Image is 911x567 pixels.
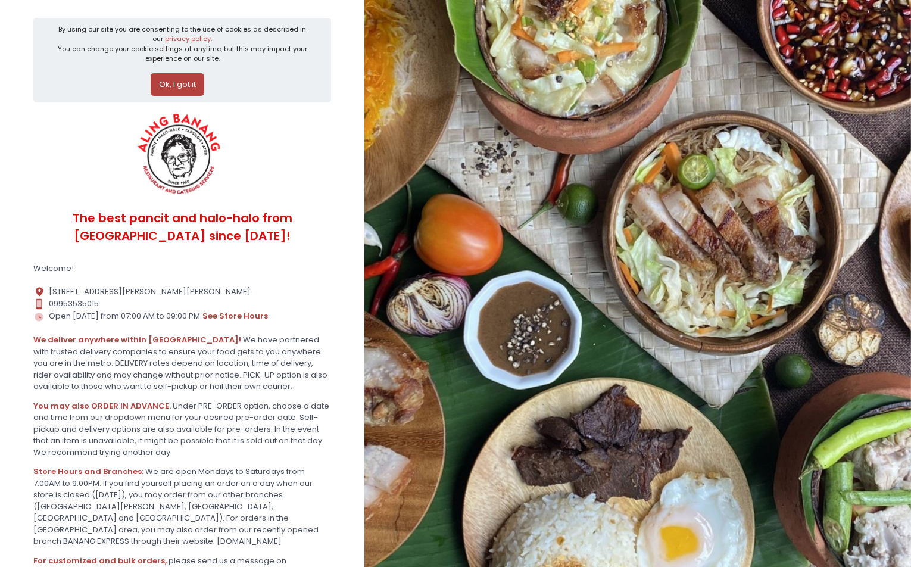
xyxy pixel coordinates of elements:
[33,310,331,323] div: Open [DATE] from 07:00 AM to 09:00 PM
[33,286,331,298] div: [STREET_ADDRESS][PERSON_NAME][PERSON_NAME]
[33,334,241,345] b: We deliver anywhere within [GEOGRAPHIC_DATA]!
[33,298,331,310] div: 09953535015
[33,400,171,412] b: You may also ORDER IN ADVANCE.
[33,466,143,477] b: Store Hours and Branches:
[33,400,331,459] div: Under PRE-ORDER option, choose a date and time from our dropdown menu for your desired pre-order ...
[151,73,204,96] button: Ok, I got it
[202,310,269,323] button: see store hours
[33,334,331,392] div: We have partnered with trusted delivery companies to ensure your food gets to you anywhere you ar...
[33,263,331,275] div: Welcome!
[54,24,311,64] div: By using our site you are consenting to the use of cookies as described in our You can change you...
[33,200,331,255] div: The best pancit and halo-halo from [GEOGRAPHIC_DATA] since [DATE]!
[33,466,331,547] div: We are open Mondays to Saturdays from 7:00AM to 9:00PM. If you find yourself placing an order on ...
[33,555,167,566] b: For customized and bulk orders,
[130,110,230,200] img: ALING BANANG
[165,34,212,43] a: privacy policy.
